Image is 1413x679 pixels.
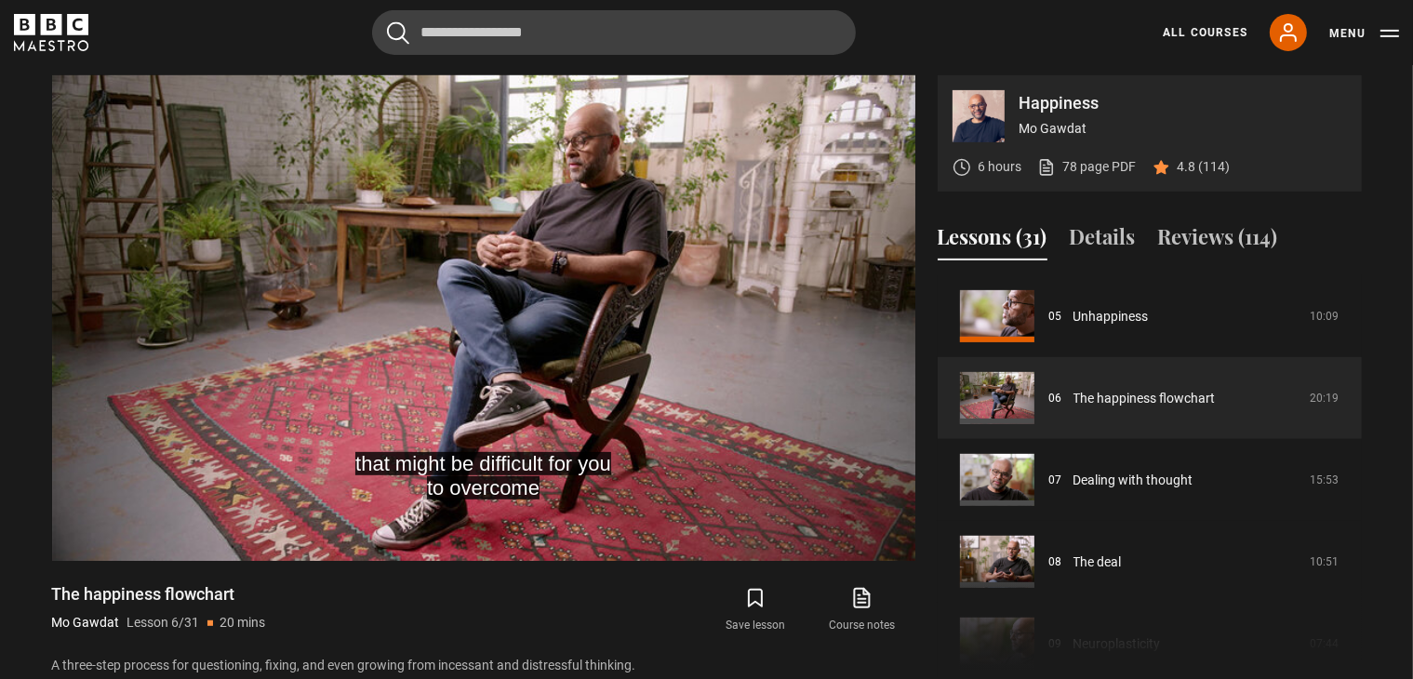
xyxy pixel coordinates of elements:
p: Lesson 6/31 [127,613,200,632]
input: Search [372,10,856,55]
a: The deal [1073,553,1122,572]
button: Lessons (31) [938,221,1047,260]
button: Details [1070,221,1136,260]
svg: BBC Maestro [14,14,88,51]
p: 6 hours [979,157,1022,177]
button: Toggle navigation [1329,24,1399,43]
button: Save lesson [702,583,808,637]
a: Course notes [808,583,914,637]
a: All Courses [1163,24,1247,41]
button: Reviews (114) [1158,221,1278,260]
video-js: Video Player [52,75,915,561]
p: Mo Gawdat [1020,119,1347,139]
p: 4.8 (114) [1178,157,1231,177]
a: 78 page PDF [1037,157,1137,177]
h1: The happiness flowchart [52,583,266,606]
p: 20 mins [220,613,266,632]
button: Submit the search query [387,21,409,45]
p: Mo Gawdat [52,613,120,632]
a: Unhappiness [1073,307,1149,326]
p: A three-step process for questioning, fixing, and even growing from incessant and distressful thi... [52,656,915,675]
a: The happiness flowchart [1073,389,1216,408]
p: Happiness [1020,95,1347,112]
a: Dealing with thought [1073,471,1193,490]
